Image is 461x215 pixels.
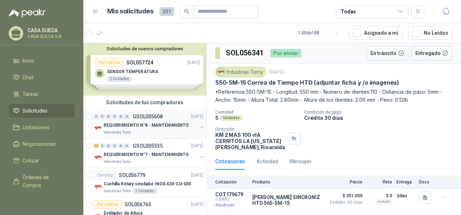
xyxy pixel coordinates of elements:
p: CASA SUECA S.A. [28,34,73,39]
div: 0 [100,143,105,148]
span: Chat [22,73,33,81]
div: 0 [118,114,124,119]
p: REQUERIMIENTO N°7 - MANTENIMIENTO [104,151,189,158]
div: Solicitudes de nuevos compradoresPor cotizarSOL057724[DATE] SENSOR TEMPERATURA2 UnidadesPor cotiz... [83,43,206,96]
a: Inicio [9,54,75,68]
img: Company Logo [94,182,102,191]
p: Producto [252,180,322,185]
div: Unidades [220,115,242,121]
div: Por enviar [270,49,301,58]
a: Chat [9,71,75,84]
p: 550-5M-15 Correa de Tiempo HTD (adjuntar ficha y /o imagenes) [215,79,399,87]
div: Todas [341,8,356,16]
span: Licitaciones [22,123,49,131]
div: 1 - 50 de 188 [298,27,342,39]
h3: SOL056341 [226,47,265,59]
h1: Mis solicitudes [107,6,154,17]
p: Flete [367,180,392,185]
p: [DATE] [191,201,203,208]
a: CerradoSOL056779[DATE] Company LogoCuchilla Rotary sinobake INOX 420-CU-030Industrias Tomy1 Unidades [83,168,206,197]
div: Actividad [257,157,278,165]
div: Mensajes [290,157,312,165]
p: Industrias Tomy [104,159,131,165]
a: 0 0 0 0 0 0 GSOL005608[DATE] Company LogoREQUERIMIENTO N°8 - MANTENIMIENTOIndustrias Tomy [94,112,205,135]
p: 5 [215,115,219,121]
p: [DATE] [191,113,203,120]
p: SOL056779 [119,173,145,178]
span: Cotizar [22,157,39,165]
p: •Referencia 550-5M-15 - Longitud: 550 mm - Numero de dientes:110 - Distancia de paso: 5mm - Ancho... [215,88,452,104]
p: Cotización [215,180,248,185]
div: Cotizaciones [215,157,245,165]
div: 1 Unidades [132,188,157,194]
a: Remisiones [9,195,75,209]
p: GSOL005608 [133,114,163,119]
span: Solicitudes [22,107,47,115]
p: Cantidad [215,110,298,115]
button: Entregado [411,46,453,60]
a: Licitaciones [9,121,75,134]
a: Órdenes de Compra [9,170,75,192]
p: Entrega [396,180,415,185]
p: Cuchilla Rotary sinobake INOX 420-CU-030 [104,181,191,187]
p: REQUERIMIENTO N°8 - MANTENIMIENTO [104,122,189,129]
button: En tránsito [366,46,408,60]
img: Logo peakr [9,9,46,17]
img: Company Logo [94,153,102,162]
div: 0 [106,143,111,148]
span: Negociaciones [22,140,56,148]
div: 0 [124,114,130,119]
p: Industrias Tomy [104,188,131,194]
img: Company Logo [217,68,225,76]
span: search [184,9,189,14]
div: 0 [94,114,99,119]
div: Incluido [375,199,392,205]
p: Docs [419,180,433,185]
span: C: [DATE] [215,197,248,202]
img: Company Logo [94,124,102,132]
p: COT179679 [215,191,248,197]
button: Asignado a mi [348,26,402,40]
div: Industrias Tomy [215,67,266,77]
button: Solicitudes de nuevos compradores [86,46,203,51]
span: Crédito 30 días [326,200,362,205]
p: [DATE] [269,69,284,76]
div: Por cotizar [94,200,122,209]
span: 331 [159,7,174,16]
p: Industrias Tomy [104,130,131,135]
p: GSOL005535 [133,143,163,148]
div: 0 [124,143,130,148]
div: 0 [100,114,105,119]
p: KM 2 MAS 100 vIA CERRITOS LA [US_STATE] [PERSON_NAME] , Risaralda [215,132,285,150]
div: 0 [106,114,111,119]
a: Tareas [9,87,75,101]
p: Condición de pago [304,110,458,115]
p: [PERSON_NAME] SINCRONIZ HTD 565-5M-15 [252,194,322,206]
div: 0 [118,143,124,148]
p: 2 días [396,191,415,200]
p: [DATE] [191,172,203,179]
p: Crédito 30 días [304,115,458,121]
button: No Leídos [408,26,452,40]
p: $ 0 [367,191,392,200]
p: CASA SUECA [28,28,73,33]
div: 13 [94,143,99,148]
div: Cerrado [94,171,116,180]
p: Dirección [215,127,285,132]
p: Precio [326,180,362,185]
div: 0 [112,143,117,148]
span: Tareas [22,90,38,98]
a: Negociaciones [9,137,75,151]
span: $ 351.050 [326,191,362,200]
a: 13 0 0 0 0 0 GSOL005535[DATE] Company LogoREQUERIMIENTO N°7 - MANTENIMIENTOIndustrias Tomy [94,142,205,165]
span: Órdenes de Compra [22,173,68,189]
p: SOL056765 [125,202,151,207]
a: Cotizar [9,154,75,168]
p: Adjudicada [215,202,248,209]
a: Solicitudes [9,104,75,118]
p: [DATE] [191,143,203,149]
div: Solicitudes de tus compradores [83,96,206,109]
span: Inicio [22,57,34,65]
div: 0 [112,114,117,119]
